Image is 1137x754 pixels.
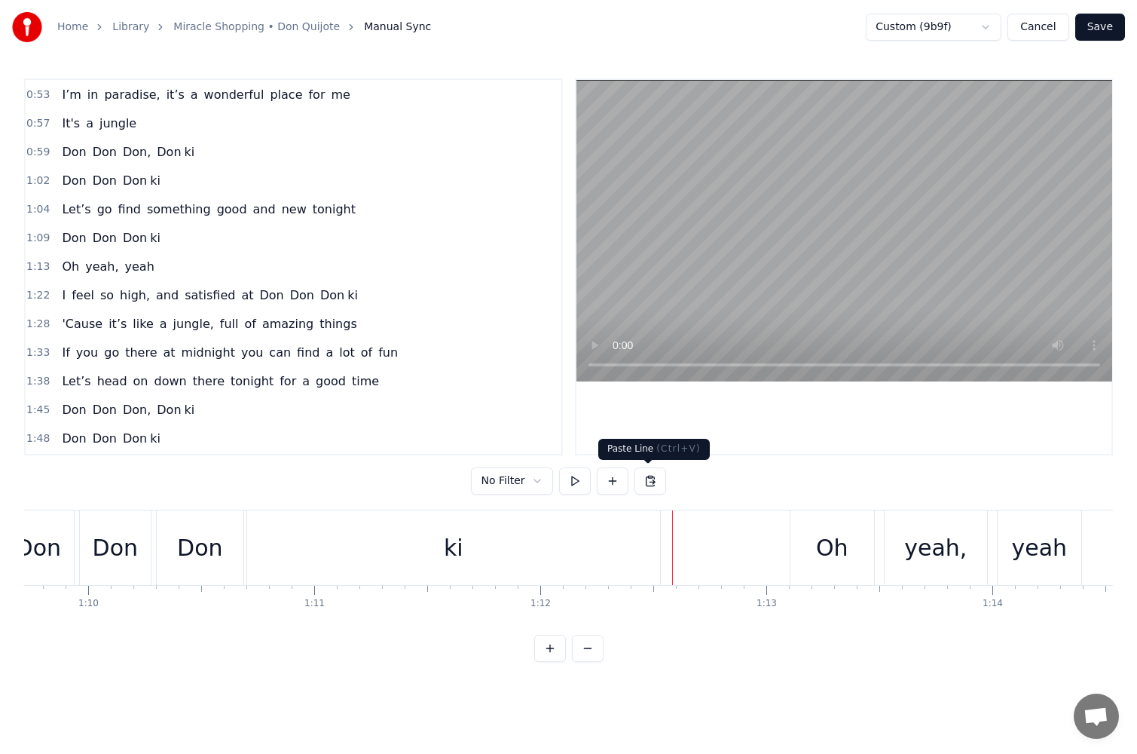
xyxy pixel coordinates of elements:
[60,201,92,218] span: Let’s
[131,315,154,333] span: like
[359,344,374,361] span: of
[26,431,50,446] span: 1:48
[155,143,182,161] span: Don
[154,287,180,304] span: and
[57,20,431,35] nav: breadcrumb
[319,287,346,304] span: Don
[91,143,118,161] span: Don
[57,20,88,35] a: Home
[364,20,431,35] span: Manual Sync
[26,345,50,360] span: 1:33
[268,86,304,103] span: place
[311,201,357,218] span: tonight
[121,401,152,418] span: Don,
[60,287,67,304] span: I
[324,344,335,361] span: a
[158,315,169,333] span: a
[148,430,162,447] span: ki
[289,287,316,304] span: Don
[117,201,142,218] span: find
[148,229,162,247] span: ki
[99,287,115,304] span: so
[280,201,308,218] span: new
[148,172,162,189] span: ki
[252,201,277,218] span: and
[816,531,848,565] div: Oh
[983,598,1003,610] div: 1:14
[215,201,249,218] span: good
[60,430,87,447] span: Don
[26,87,50,103] span: 0:53
[121,143,152,161] span: Don,
[60,401,87,418] span: Don
[26,288,50,303] span: 1:22
[84,258,120,275] span: yeah,
[124,344,158,361] span: there
[26,202,50,217] span: 1:04
[329,86,351,103] span: me
[121,430,148,447] span: Don
[172,315,215,333] span: jungle,
[180,344,237,361] span: midnight
[314,372,347,390] span: good
[60,86,82,103] span: I’m
[177,531,222,565] div: Don
[183,287,237,304] span: satisfied
[60,115,81,132] span: It's
[78,598,99,610] div: 1:10
[70,287,96,304] span: feel
[295,344,321,361] span: find
[26,116,50,131] span: 0:57
[102,344,121,361] span: go
[598,439,710,460] div: Paste Line
[26,231,50,246] span: 1:09
[203,86,266,103] span: wonderful
[165,86,186,103] span: it’s
[346,287,359,304] span: ki
[191,372,226,390] span: there
[444,531,463,565] div: ki
[91,229,118,247] span: Don
[132,372,150,390] span: on
[1007,14,1068,41] button: Cancel
[121,229,148,247] span: Don
[60,344,71,361] span: If
[656,443,701,454] span: ( Ctrl+V )
[60,315,104,333] span: 'Cause
[756,598,777,610] div: 1:13
[240,287,255,304] span: at
[60,229,87,247] span: Don
[304,598,325,610] div: 1:11
[60,258,81,275] span: Oh
[173,20,340,35] a: Miracle Shopping • Don Quijote
[118,287,151,304] span: high,
[91,401,118,418] span: Don
[96,372,129,390] span: head
[307,86,326,103] span: for
[258,287,286,304] span: Don
[261,315,315,333] span: amazing
[26,374,50,389] span: 1:38
[318,315,359,333] span: things
[16,531,61,565] div: Don
[155,401,182,418] span: Don
[12,12,42,42] img: youka
[338,344,356,361] span: lot
[102,86,161,103] span: paradise,
[904,531,967,565] div: yeah,
[278,372,298,390] span: for
[121,172,148,189] span: Don
[1011,531,1067,565] div: yeah
[267,344,292,361] span: can
[26,403,50,418] span: 1:45
[1074,694,1119,739] a: Open chat
[86,86,100,103] span: in
[1075,14,1125,41] button: Save
[26,317,50,332] span: 1:28
[189,86,200,103] span: a
[530,598,551,610] div: 1:12
[96,201,114,218] span: go
[26,259,50,274] span: 1:13
[301,372,311,390] span: a
[26,145,50,160] span: 0:59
